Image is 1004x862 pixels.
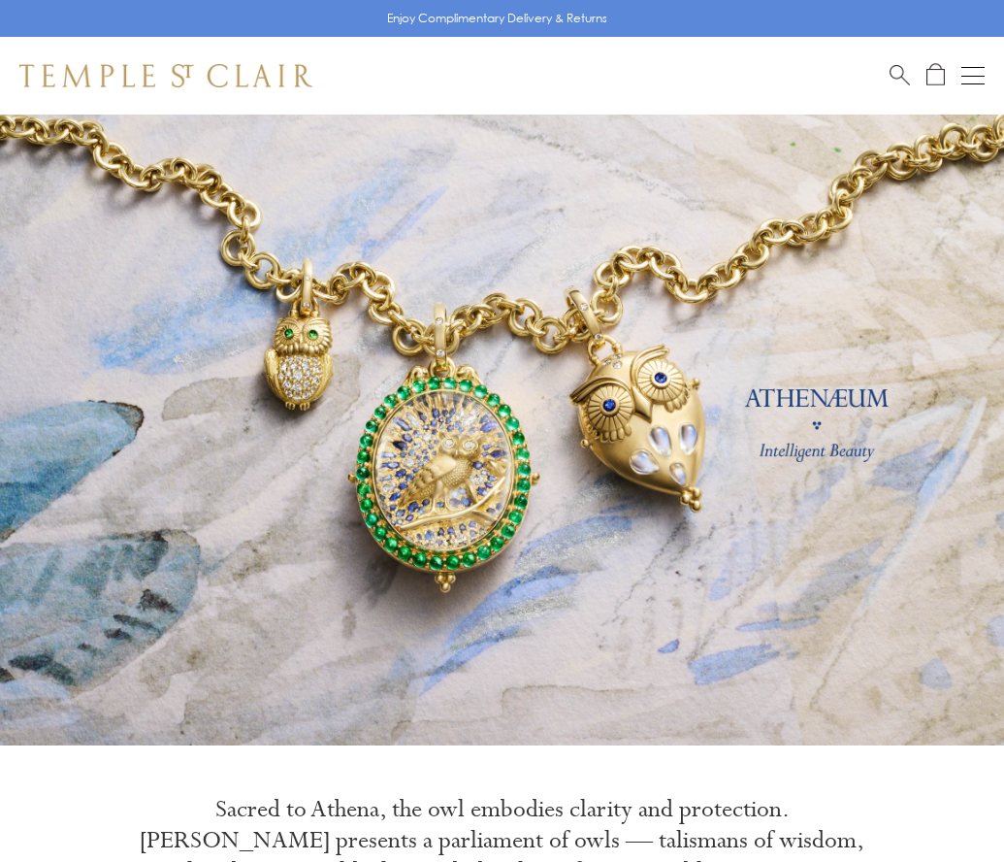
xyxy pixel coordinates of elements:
p: Enjoy Complimentary Delivery & Returns [387,9,607,28]
a: Search [890,63,910,87]
button: Open navigation [961,64,985,87]
img: Temple St. Clair [19,64,312,87]
a: Open Shopping Bag [926,63,945,87]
